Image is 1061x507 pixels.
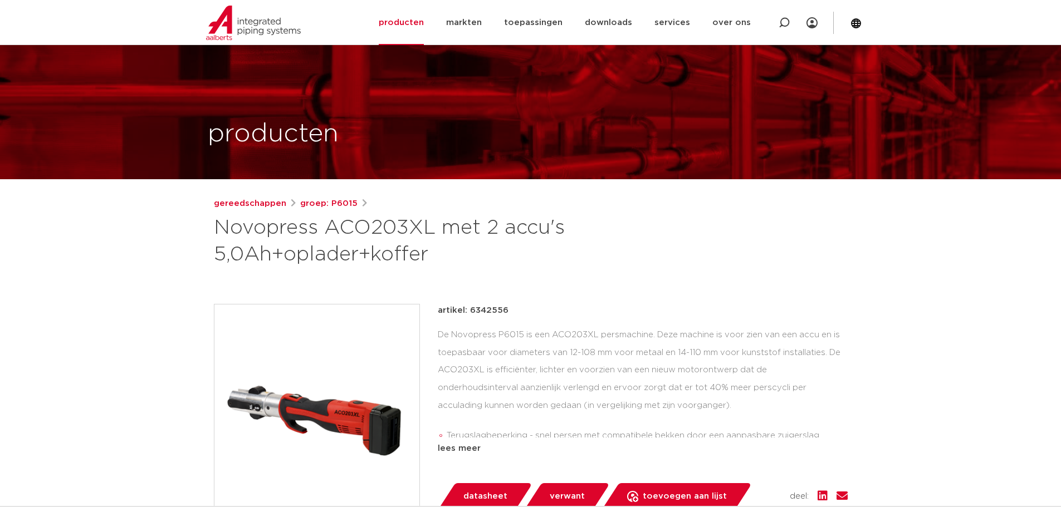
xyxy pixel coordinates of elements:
div: De Novopress P6015 is een ACO203XL persmachine. Deze machine is voor zien van een accu en is toep... [438,326,848,437]
h1: producten [208,116,339,152]
p: artikel: 6342556 [438,304,509,317]
a: groep: P6015 [300,197,358,210]
span: deel: [790,490,809,503]
span: toevoegen aan lijst [643,488,727,505]
span: datasheet [463,488,507,505]
div: lees meer [438,442,848,455]
span: verwant [550,488,585,505]
a: gereedschappen [214,197,286,210]
h1: Novopress ACO203XL met 2 accu's 5,0Ah+oplader+koffer [214,215,632,268]
li: Terugslagbeperking - snel persen met compatibele bekken door een aanpasbare zuigerslag [447,427,848,445]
